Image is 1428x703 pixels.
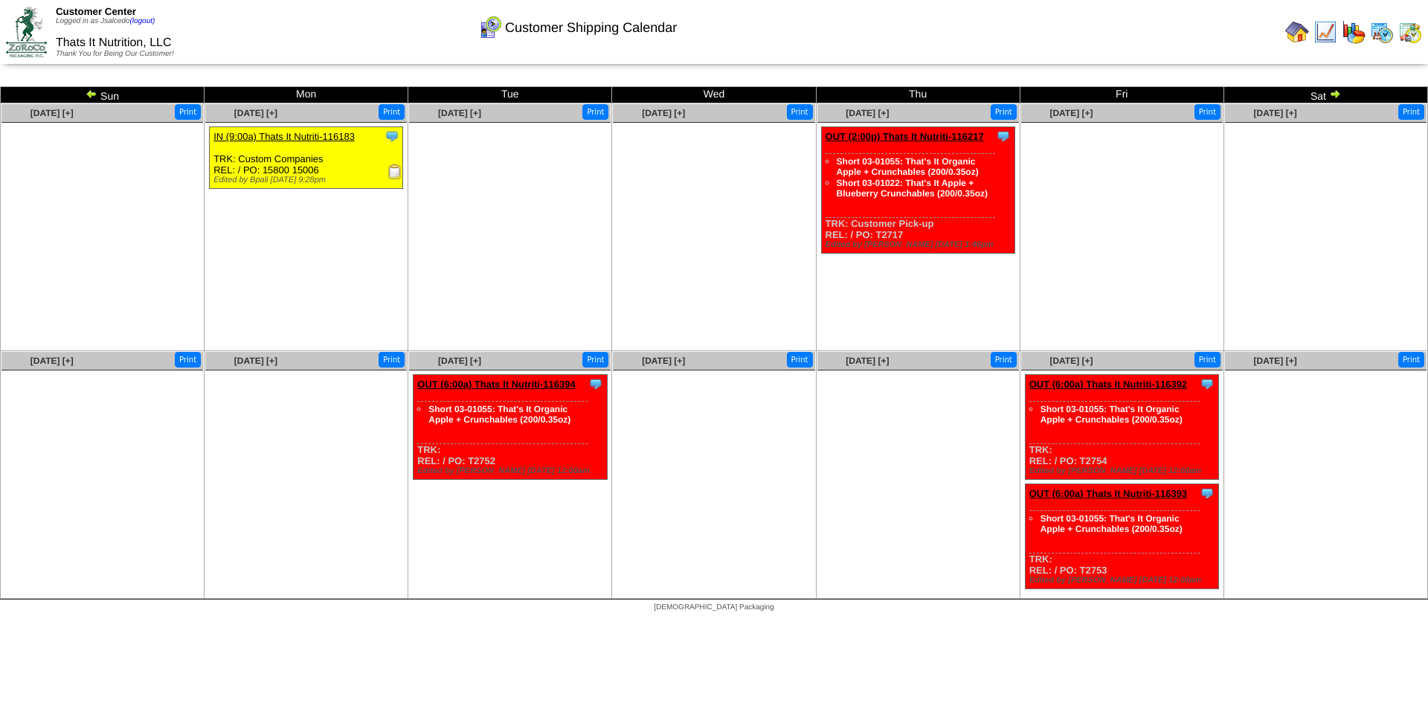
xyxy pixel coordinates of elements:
[1254,108,1297,118] a: [DATE] [+]
[588,376,603,391] img: Tooltip
[379,104,405,120] button: Print
[428,404,570,425] a: Short 03-01055: That's It Organic Apple + Crunchables (200/0.35oz)
[56,17,155,25] span: Logged in as Jsalcedo
[642,108,685,118] a: [DATE] [+]
[30,356,74,366] a: [DATE] [+]
[1370,20,1394,44] img: calendarprod.gif
[1398,20,1422,44] img: calendarinout.gif
[1194,352,1220,367] button: Print
[30,108,74,118] a: [DATE] [+]
[816,87,1020,103] td: Thu
[826,131,984,142] a: OUT (2:00p) Thats It Nutriti-116217
[417,379,575,390] a: OUT (6:00a) Thats It Nutriti-116394
[821,127,1014,254] div: TRK: Customer Pick-up REL: / PO: T2717
[210,127,403,189] div: TRK: Custom Companies REL: / PO: 15800 15006
[56,50,174,58] span: Thank You for Being Our Customer!
[1,87,205,103] td: Sun
[654,603,773,611] span: [DEMOGRAPHIC_DATA] Packaging
[1313,20,1337,44] img: line_graph.gif
[505,20,677,36] span: Customer Shipping Calendar
[991,104,1017,120] button: Print
[582,104,608,120] button: Print
[213,176,402,184] div: Edited by Bpali [DATE] 9:28pm
[86,88,97,100] img: arrowleft.gif
[1020,87,1223,103] td: Fri
[1329,88,1341,100] img: arrowright.gif
[1285,20,1309,44] img: home.gif
[417,466,606,475] div: Edited by [PERSON_NAME] [DATE] 12:00am
[787,352,813,367] button: Print
[1029,488,1187,499] a: OUT (6:00a) Thats It Nutriti-116393
[1029,576,1218,585] div: Edited by [PERSON_NAME] [DATE] 12:00am
[414,375,607,480] div: TRK: REL: / PO: T2752
[175,104,201,120] button: Print
[129,17,155,25] a: (logout)
[1194,104,1220,120] button: Print
[846,356,889,366] a: [DATE] [+]
[1049,108,1093,118] a: [DATE] [+]
[1254,356,1297,366] a: [DATE] [+]
[991,352,1017,367] button: Print
[1041,513,1183,534] a: Short 03-01055: That's It Organic Apple + Crunchables (200/0.35oz)
[1029,379,1187,390] a: OUT (6:00a) Thats It Nutriti-116392
[837,178,988,199] a: Short 03-01022: That's It Apple + Blueberry Crunchables (200/0.35oz)
[234,356,277,366] a: [DATE] [+]
[379,352,405,367] button: Print
[1029,466,1218,475] div: Edited by [PERSON_NAME] [DATE] 12:00am
[612,87,816,103] td: Wed
[846,108,889,118] a: [DATE] [+]
[1398,104,1424,120] button: Print
[787,104,813,120] button: Print
[56,6,136,17] span: Customer Center
[1200,486,1215,501] img: Tooltip
[837,156,979,177] a: Short 03-01055: That's It Organic Apple + Crunchables (200/0.35oz)
[385,129,399,144] img: Tooltip
[642,356,685,366] a: [DATE] [+]
[478,16,502,39] img: calendarcustomer.gif
[996,129,1011,144] img: Tooltip
[438,108,481,118] a: [DATE] [+]
[826,240,1014,249] div: Edited by [PERSON_NAME] [DATE] 1:46pm
[1398,352,1424,367] button: Print
[234,108,277,118] a: [DATE] [+]
[1223,87,1427,103] td: Sat
[1025,375,1218,480] div: TRK: REL: / PO: T2754
[56,36,172,49] span: Thats It Nutrition, LLC
[1025,484,1218,589] div: TRK: REL: / PO: T2753
[582,352,608,367] button: Print
[1200,376,1215,391] img: Tooltip
[1342,20,1366,44] img: graph.gif
[213,131,355,142] a: IN (9:00a) Thats It Nutriti-116183
[175,352,201,367] button: Print
[408,87,612,103] td: Tue
[438,356,481,366] a: [DATE] [+]
[1041,404,1183,425] a: Short 03-01055: That's It Organic Apple + Crunchables (200/0.35oz)
[1049,356,1093,366] a: [DATE] [+]
[205,87,408,103] td: Mon
[387,164,402,179] img: Receiving Document
[6,7,47,57] img: ZoRoCo_Logo(Green%26Foil)%20jpg.webp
